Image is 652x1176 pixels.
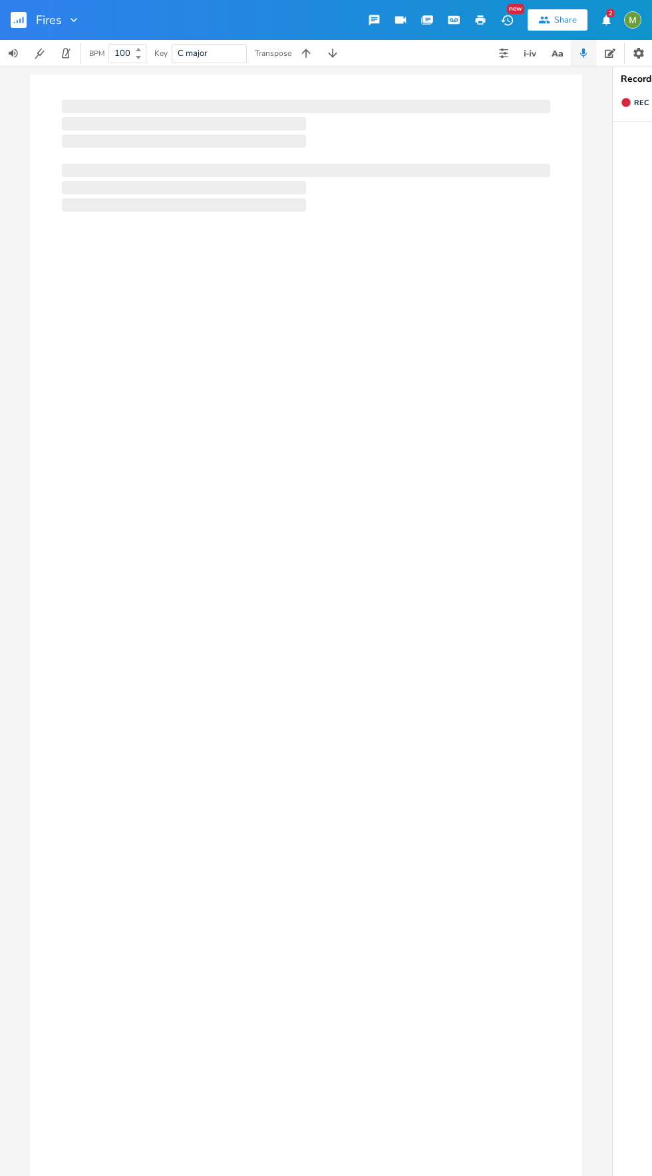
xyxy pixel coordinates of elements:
button: New [494,8,520,32]
div: BPM [89,50,104,57]
button: 2 [593,8,619,32]
span: Rec [634,98,649,108]
span: C major [178,47,208,59]
img: Mik Sivak [624,11,641,29]
div: Transpose [255,49,291,57]
div: Share [554,14,577,26]
div: 2 [607,9,614,17]
button: Share [528,9,587,31]
div: New [507,4,524,14]
div: Key [154,49,168,57]
span: Fires [36,14,62,26]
